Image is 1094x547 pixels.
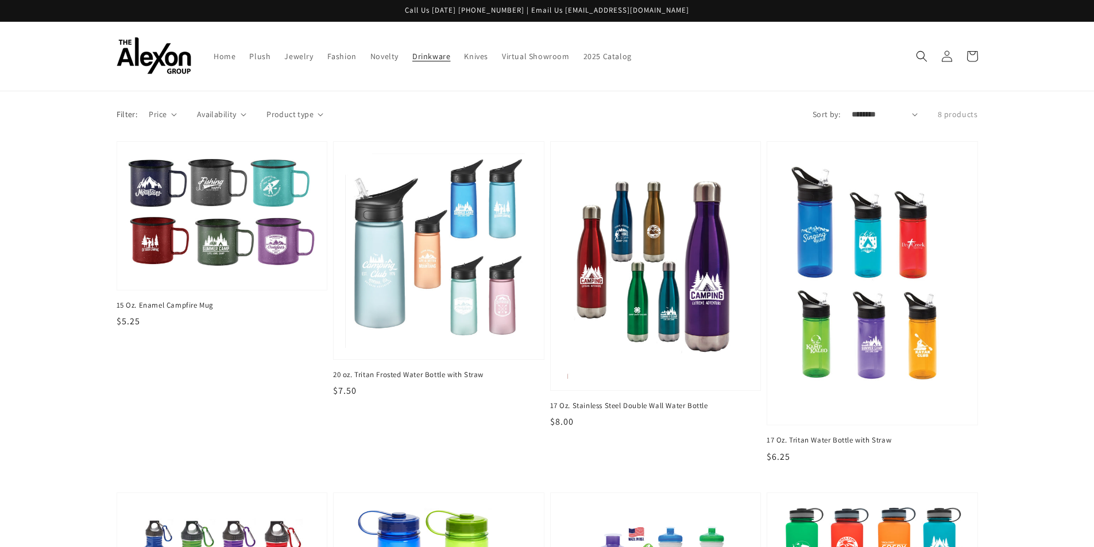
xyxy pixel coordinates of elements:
[266,108,323,121] summary: Product type
[197,108,246,121] summary: Availability
[550,401,761,411] span: 17 Oz. Stainless Steel Double Wall Water Bottle
[550,141,761,429] a: 17 Oz. Stainless Steel Double Wall Water Bottle 17 Oz. Stainless Steel Double Wall Water Bottle $...
[242,44,277,68] a: Plush
[333,385,357,397] span: $7.50
[277,44,320,68] a: Jewelry
[320,44,364,68] a: Fashion
[909,44,934,69] summary: Search
[207,44,242,68] a: Home
[364,44,405,68] a: Novelty
[327,51,357,61] span: Fashion
[117,37,191,75] img: The Alexon Group
[249,51,270,61] span: Plush
[345,153,532,348] img: 20 oz. Tritan Frosted Water Bottle with Straw
[457,44,495,68] a: Knives
[938,108,978,121] p: 8 products
[266,108,314,121] span: Product type
[117,315,140,327] span: $5.25
[583,51,632,61] span: 2025 Catalog
[117,300,328,311] span: 15 Oz. Enamel Campfire Mug
[779,153,966,414] img: 17 Oz. Tritan Water Bottle with Straw
[405,44,457,68] a: Drinkware
[284,51,313,61] span: Jewelry
[370,51,399,61] span: Novelty
[495,44,577,68] a: Virtual Showroom
[767,435,978,445] span: 17 Oz. Tritan Water Bottle with Straw
[129,153,316,278] img: 15 Oz. Enamel Campfire Mug
[214,51,235,61] span: Home
[767,451,790,463] span: $6.25
[149,108,167,121] span: Price
[464,51,488,61] span: Knives
[117,108,138,121] p: Filter:
[502,51,570,61] span: Virtual Showroom
[550,416,574,428] span: $8.00
[577,44,639,68] a: 2025 Catalog
[333,141,544,398] a: 20 oz. Tritan Frosted Water Bottle with Straw 20 oz. Tritan Frosted Water Bottle with Straw $7.50
[117,141,328,328] a: 15 Oz. Enamel Campfire Mug 15 Oz. Enamel Campfire Mug $5.25
[562,153,749,379] img: 17 Oz. Stainless Steel Double Wall Water Bottle
[197,108,237,121] span: Availability
[149,108,177,121] summary: Price
[767,141,978,464] a: 17 Oz. Tritan Water Bottle with Straw 17 Oz. Tritan Water Bottle with Straw $6.25
[813,108,840,121] label: Sort by:
[333,370,544,380] span: 20 oz. Tritan Frosted Water Bottle with Straw
[412,51,450,61] span: Drinkware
